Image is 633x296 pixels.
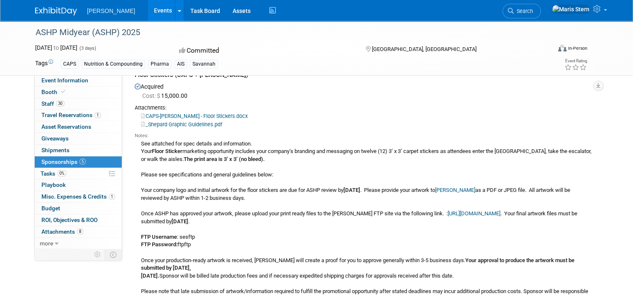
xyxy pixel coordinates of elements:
[35,156,122,168] a: Sponsorships5
[41,89,67,95] span: Booth
[41,135,69,142] span: Giveaways
[506,43,587,56] div: Event Format
[109,194,115,200] span: 1
[514,8,533,14] span: Search
[558,45,566,51] img: Format-Inperson.png
[177,43,352,58] div: Committed
[552,5,590,14] img: Maris Stern
[142,92,191,99] span: 15,000.00
[41,77,88,84] span: Event Information
[135,133,592,139] div: Notes:
[35,214,122,226] a: ROI, Objectives & ROO
[79,46,96,51] span: (3 days)
[56,100,64,107] span: 30
[190,60,218,69] div: Savannah
[372,46,477,52] span: [GEOGRAPHIC_DATA], [GEOGRAPHIC_DATA]
[95,112,101,118] span: 1
[35,179,122,191] a: Playbook
[57,170,67,176] span: 0%
[35,59,53,69] td: Tags
[135,104,592,112] div: Attachments:
[35,168,122,179] a: Tasks0%
[564,59,587,63] div: Event Rating
[35,145,122,156] a: Shipments
[148,60,172,69] div: Pharma
[35,98,122,110] a: Staff30
[41,147,69,153] span: Shipments
[35,133,122,144] a: Giveaways
[90,249,105,260] td: Personalize Event Tab Strip
[343,187,360,193] b: [DATE]
[141,241,177,248] b: FTP Password:
[41,100,64,107] span: Staff
[35,226,122,237] a: Attachments8
[141,113,248,119] a: CAPS-[PERSON_NAME] - Floor Stickers.docx
[435,187,475,193] a: [PERSON_NAME]
[61,60,79,69] div: CAPS
[41,123,91,130] span: Asset Reservations
[35,238,122,249] a: more
[172,218,188,225] b: [DATE]
[135,71,592,81] div: Floor Stickers (CAPS + [PERSON_NAME])
[174,60,187,69] div: AIS
[61,89,65,94] i: Booth reservation complete
[82,60,145,69] div: Nutrition & Compounding
[35,203,122,214] a: Budget
[141,257,574,279] b: Your approval to produce the artwork must be submitted by [DATE], [DATE].
[184,156,265,162] b: The print area is 3’ x 3’ (no bleed).
[142,92,161,99] span: Cost: $
[35,44,77,51] span: [DATE] [DATE]
[502,4,541,18] a: Search
[568,45,587,51] div: In-Person
[41,228,83,235] span: Attachments
[41,170,67,177] span: Tasks
[35,75,122,86] a: Event Information
[448,210,500,217] a: [URL][DOMAIN_NAME]
[87,8,135,14] span: [PERSON_NAME]
[35,7,77,15] img: ExhibitDay
[35,121,122,133] a: Asset Reservations
[41,112,101,118] span: Travel Reservations
[40,240,53,247] span: more
[141,234,177,240] b: FTP Username
[41,205,60,212] span: Budget
[79,158,86,165] span: 5
[41,181,66,188] span: Playbook
[41,193,115,200] span: Misc. Expenses & Credits
[35,87,122,98] a: Booth
[35,110,122,121] a: Travel Reservations1
[52,44,60,51] span: to
[141,121,222,128] a: _Shepard Graphic Guidelines.pdf
[41,158,86,165] span: Sponsorships
[33,25,541,40] div: ASHP Midyear (ASHP) 2025
[152,148,182,154] b: Floor Sticker
[41,217,97,223] span: ROI, Objectives & ROO
[35,191,122,202] a: Misc. Expenses & Credits1
[77,228,83,235] span: 8
[105,249,122,260] td: Toggle Event Tabs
